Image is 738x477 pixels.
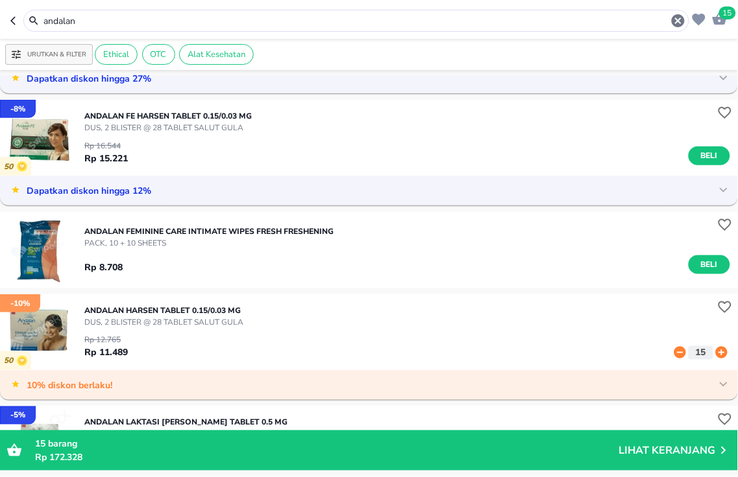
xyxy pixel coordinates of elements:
p: Dapatkan diskon hingga 27% [20,70,151,86]
p: - 8 % [10,103,25,115]
p: ANDALAN LAKTASI [PERSON_NAME] TABLET 0.5 MG [84,417,288,428]
p: ANDALAN FE Harsen TABLET 0.15/0.03 MG [84,110,252,122]
p: Rp 8.708 [84,261,123,274]
p: 50 [4,162,17,172]
div: Alat Kesehatan [179,44,254,65]
div: Ethical [95,44,138,65]
p: 50 [4,356,17,366]
p: Rp 16.544 [84,140,128,152]
p: Urutkan & Filter [27,50,86,60]
span: 15 [719,6,736,19]
span: 15 [35,437,45,450]
span: Alat Kesehatan [180,49,253,60]
input: Cari 4000+ produk di sini [42,14,670,28]
p: DUS, 2 BLISTER @ 28 TABLET SALUT GULA [84,122,252,134]
p: Rp 15.221 [84,152,128,165]
span: Beli [698,149,720,163]
p: DUS, 2 BLISTER @ 28 TABLET SALUT GULA [84,316,243,328]
button: 15 [709,8,728,28]
p: 10% diskon berlaku! [20,377,112,392]
button: Urutkan & Filter [5,44,93,65]
button: 15 [689,346,713,360]
p: barang [35,437,619,450]
p: - 10 % [10,297,30,309]
button: Beli [689,146,730,165]
p: Rp 12.765 [84,334,128,346]
span: Beli [698,258,720,272]
div: OTC [142,44,175,65]
span: OTC [143,49,175,60]
span: Ethical [95,49,137,60]
p: ANDALAN Harsen TABLET 0.15/0.03 MG [84,305,243,316]
p: DUS, 30 AMPLOP @ 1 BLISTER @ 28 TABLET [84,428,288,440]
p: 15 [693,346,709,360]
button: Beli [689,255,730,274]
p: PACK, 10 + 10 Sheets [84,237,334,249]
p: ANDALAN FEMININE CARE INTIMATE WIPES FRESH Freshening [84,226,334,237]
p: Rp 11.489 [84,346,128,360]
p: - 5 % [10,410,25,421]
p: Dapatkan diskon hingga 12% [20,182,151,198]
span: Rp 172.328 [35,451,82,463]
